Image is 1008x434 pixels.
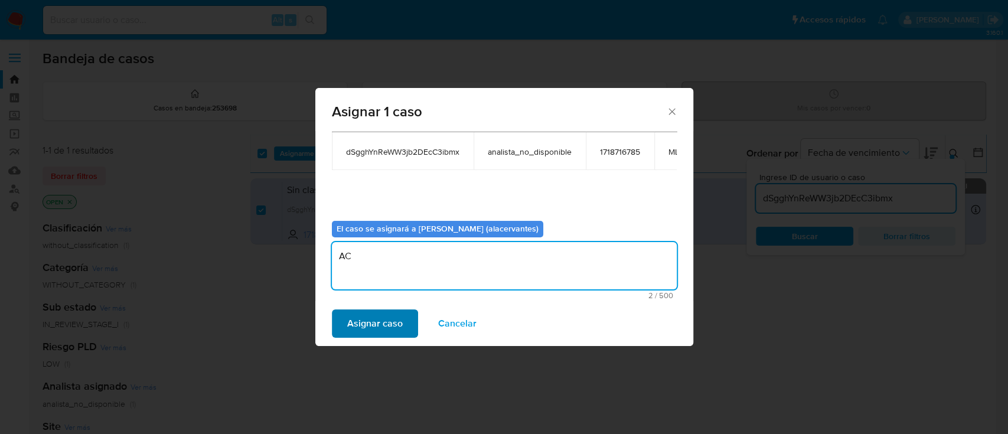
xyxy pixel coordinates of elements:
[346,146,459,157] span: dSgghYnReWW3jb2DEcC3ibmx
[347,311,403,337] span: Asignar caso
[488,146,572,157] span: analista_no_disponible
[668,146,686,157] span: MLM
[315,88,693,346] div: assign-modal
[423,309,492,338] button: Cancelar
[600,146,640,157] span: 1718716785
[332,105,667,119] span: Asignar 1 caso
[337,223,539,234] b: El caso se asignará a [PERSON_NAME] (alacervantes)
[438,311,477,337] span: Cancelar
[335,292,673,299] span: Máximo 500 caracteres
[332,242,677,289] textarea: AC
[332,309,418,338] button: Asignar caso
[666,106,677,116] button: Cerrar ventana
